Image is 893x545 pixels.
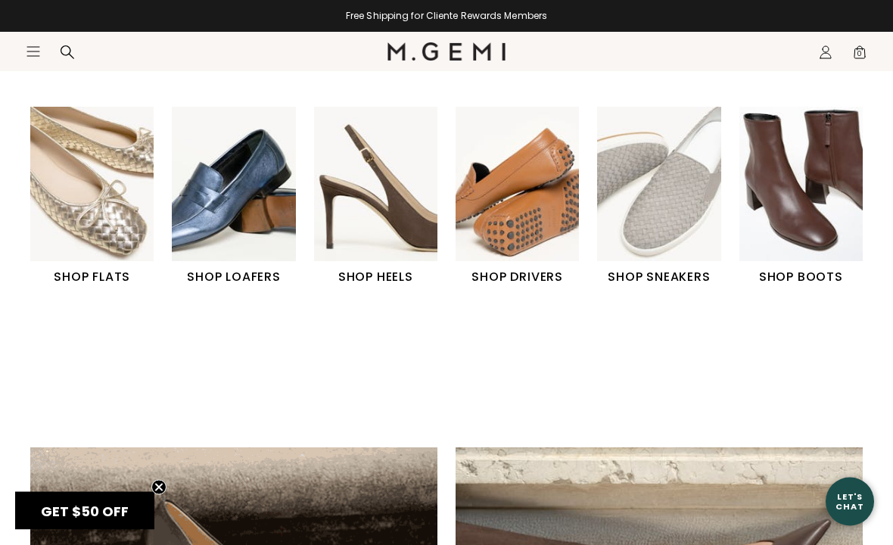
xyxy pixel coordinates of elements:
[739,107,881,287] div: 6 / 6
[597,107,720,287] a: SHOP SNEAKERS
[314,269,437,287] h1: SHOP HEELS
[597,107,739,287] div: 5 / 6
[852,48,867,63] span: 0
[41,502,129,521] span: GET $50 OFF
[172,269,295,287] h1: SHOP LOAFERS
[739,107,863,287] a: SHOP BOOTS
[15,492,154,530] div: GET $50 OFFClose teaser
[456,107,597,287] div: 4 / 6
[26,44,41,59] button: Open site menu
[172,107,313,287] div: 2 / 6
[314,107,456,287] div: 3 / 6
[597,269,720,287] h1: SHOP SNEAKERS
[456,269,579,287] h1: SHOP DRIVERS
[387,42,506,61] img: M.Gemi
[826,492,874,511] div: Let's Chat
[30,269,154,287] h1: SHOP FLATS
[30,107,154,287] a: SHOP FLATS
[314,107,437,287] a: SHOP HEELS
[456,107,579,287] a: SHOP DRIVERS
[172,107,295,287] a: SHOP LOAFERS
[30,107,172,287] div: 1 / 6
[151,480,166,495] button: Close teaser
[739,269,863,287] h1: SHOP BOOTS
